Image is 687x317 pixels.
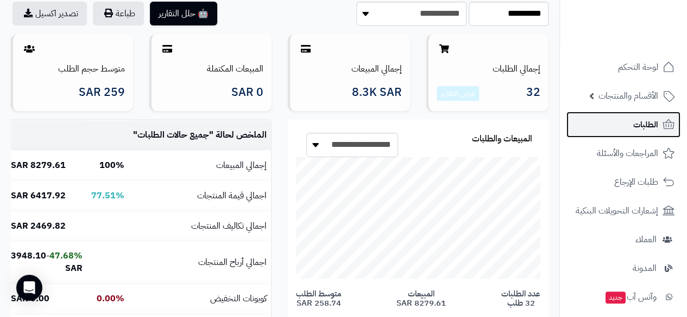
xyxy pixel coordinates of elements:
span: 259 SAR [79,86,125,99]
span: المبيعات 8279.61 SAR [396,289,446,307]
b: 0.00 SAR [11,292,49,305]
a: المبيعات المكتملة [207,62,263,75]
a: تصدير اكسيل [12,2,87,25]
b: 2469.82 SAR [11,219,66,232]
a: إجمالي الطلبات [493,62,540,75]
span: وآتس آب [604,289,657,305]
span: 0 SAR [231,86,263,99]
a: لوحة التحكم [566,54,680,80]
td: اجمالي تكاليف المنتجات [129,211,271,241]
span: جميع حالات الطلبات [137,128,209,141]
span: متوسط الطلب 258.74 SAR [296,289,341,307]
td: اجمالي قيمة المنتجات [129,181,271,211]
span: 8.3K SAR [352,86,402,99]
h3: المبيعات والطلبات [472,134,532,144]
b: 3948.10 SAR [11,249,83,275]
a: عرض التقارير [440,88,475,99]
a: متوسط حجم الطلب [58,62,125,75]
b: 0.00% [97,292,124,305]
div: Open Intercom Messenger [16,275,42,301]
a: طلبات الإرجاع [566,169,680,195]
span: المراجعات والأسئلة [597,146,658,161]
b: 8279.61 SAR [11,159,66,172]
td: الملخص لحالة " " [129,120,271,150]
span: لوحة التحكم [618,60,658,75]
td: كوبونات التخفيض [129,284,271,314]
span: جديد [606,292,626,303]
span: الأقسام والمنتجات [598,88,658,103]
a: المراجعات والأسئلة [566,140,680,166]
span: المدونة [633,261,657,276]
span: طلبات الإرجاع [614,174,658,190]
span: إشعارات التحويلات البنكية [576,203,658,218]
a: المدونة [566,255,680,281]
a: وآتس آبجديد [566,284,680,310]
td: إجمالي المبيعات [129,151,271,180]
td: اجمالي أرباح المنتجات [129,241,271,283]
a: الطلبات [566,112,680,138]
span: الطلبات [633,117,658,132]
a: إجمالي المبيعات [351,62,402,75]
a: العملاء [566,227,680,253]
b: 100% [99,159,124,172]
button: طباعة [93,2,144,25]
button: 🤖 حلل التقارير [150,2,217,25]
b: 77.51% [91,189,124,202]
td: - [7,241,87,283]
span: 32 [526,86,540,101]
b: 6417.92 SAR [11,189,66,202]
span: العملاء [635,232,657,247]
b: 47.68% [49,249,83,262]
span: عدد الطلبات 32 طلب [501,289,540,307]
a: إشعارات التحويلات البنكية [566,198,680,224]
